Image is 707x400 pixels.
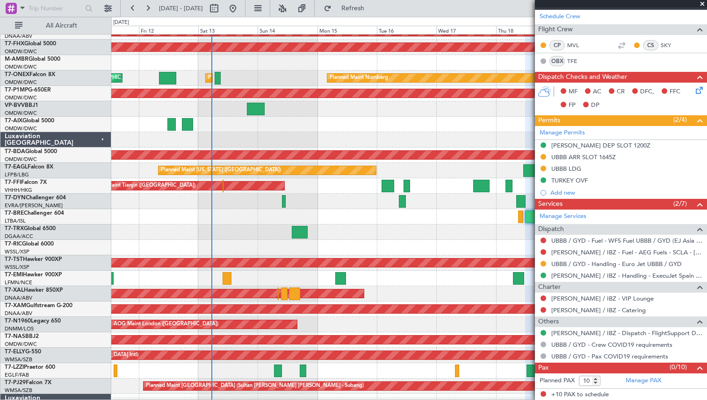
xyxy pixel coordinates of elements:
span: T7-XAM [5,303,26,309]
a: WSSL/XSP [5,248,29,255]
a: UBBB / GYD - Crew COVID19 requirements [551,341,672,349]
span: Dispatch Checks and Weather [538,72,627,83]
a: [PERSON_NAME] / IBZ - VIP Lounge [551,295,654,302]
a: DGAA/ACC [5,233,33,240]
span: T7-EMI [5,272,23,278]
a: T7-ONEXFalcon 8X [5,72,55,77]
span: Permits [538,115,560,126]
a: MVL [567,41,588,49]
a: UBBB / GYD - Handling - Euro Jet UBBB / GYD [551,260,682,268]
span: AC [593,87,601,97]
a: T7-EAGLFalcon 8X [5,164,53,170]
a: T7-TSTHawker 900XP [5,257,62,262]
a: [PERSON_NAME] / IBZ - Catering [551,306,646,314]
a: LFMN/NCE [5,279,32,286]
a: DNMM/LOS [5,325,34,332]
span: T7-FHX [5,41,24,47]
a: T7-ELLYG-550 [5,349,41,355]
a: T7-BDAGlobal 5000 [5,149,57,154]
a: OMDW/DWC [5,63,37,70]
a: LFPB/LBG [5,171,29,178]
span: T7-P1MP [5,87,28,93]
button: All Aircraft [10,18,101,33]
a: [PERSON_NAME] / IBZ - Dispatch - FlightSupport Dispatch [GEOGRAPHIC_DATA] [551,329,702,337]
a: Schedule Crew [540,12,580,21]
a: WMSA/SZB [5,356,32,363]
span: T7-N1960 [5,318,31,324]
a: T7-N1960Legacy 650 [5,318,61,324]
span: T7-EAGL [5,164,28,170]
span: M-AMBR [5,56,29,62]
a: OMDW/DWC [5,79,37,86]
div: UBBB ARR SLOT 1645Z [551,153,616,161]
div: CP [549,40,565,50]
div: OBX [549,56,565,66]
a: LTBA/ISL [5,218,26,225]
a: T7-EMIHawker 900XP [5,272,62,278]
a: OMDW/DWC [5,94,37,101]
input: Trip Number [29,1,82,15]
span: VP-BVV [5,103,25,108]
span: FFC [670,87,680,97]
a: Manage PAX [626,376,661,386]
a: T7-DYNChallenger 604 [5,195,66,201]
div: Planned Maint [GEOGRAPHIC_DATA] (Sultan [PERSON_NAME] [PERSON_NAME] - Subang) [146,379,364,393]
a: DNAA/ABV [5,33,32,40]
span: T7-BDA [5,149,25,154]
span: T7-PJ29 [5,380,26,386]
div: Mon 15 [317,26,377,34]
span: T7-TRX [5,226,24,232]
span: T7-NAS [5,334,25,339]
div: Planned Maint Dubai (Al Maktoum Intl) [208,71,300,85]
div: Add new [550,189,702,196]
span: DFC, [640,87,654,97]
div: Fri 12 [139,26,198,34]
a: OMDW/DWC [5,156,37,163]
a: T7-LZZIPraetor 600 [5,365,55,370]
div: Thu 18 [496,26,555,34]
span: MF [569,87,577,97]
div: [PERSON_NAME] DEP SLOT 1200Z [551,141,650,149]
div: Sat 13 [198,26,258,34]
span: All Aircraft [24,22,99,29]
span: T7-ONEX [5,72,29,77]
span: DP [591,101,599,110]
a: EGLF/FAB [5,372,29,379]
a: T7-NASBBJ2 [5,334,39,339]
a: VHHH/HKG [5,187,32,194]
span: Others [538,316,559,327]
span: (2/4) [673,115,687,125]
span: T7-LZZI [5,365,24,370]
a: Manage Services [540,212,586,221]
a: WMSA/SZB [5,387,32,394]
a: [PERSON_NAME] / IBZ - Fuel - AEG Fuels - SCLA - [PERSON_NAME] / IBZ [551,248,702,256]
a: EVRA/[PERSON_NAME] [5,202,63,209]
span: Dispatch [538,224,564,235]
div: Planned Maint Nurnberg [330,71,388,85]
div: Planned Maint Tianjin ([GEOGRAPHIC_DATA]) [87,179,195,193]
a: T7-FFIFalcon 7X [5,180,47,185]
span: (2/7) [673,199,687,209]
a: T7-XAMGulfstream G-200 [5,303,72,309]
span: T7-RIC [5,241,22,247]
a: OMDW/DWC [5,48,37,55]
button: Refresh [319,1,375,16]
span: T7-DYN [5,195,26,201]
a: T7-BREChallenger 604 [5,211,64,216]
a: VP-BVVBBJ1 [5,103,38,108]
div: [DATE] [113,19,129,27]
span: FP [569,101,576,110]
span: T7-BRE [5,211,24,216]
span: Refresh [333,5,373,12]
a: T7-AIXGlobal 5000 [5,118,54,124]
a: UBBB / GYD - Pax COVID19 requirements [551,352,668,360]
span: T7-FFI [5,180,21,185]
div: Wed 17 [436,26,496,34]
a: T7-FHXGlobal 5000 [5,41,56,47]
span: T7-ELLY [5,349,25,355]
label: Planned PAX [540,376,575,386]
a: T7-P1MPG-650ER [5,87,51,93]
a: T7-XALHawker 850XP [5,288,63,293]
div: Planned Maint [US_STATE] ([GEOGRAPHIC_DATA]) [161,163,281,177]
span: Services [538,199,563,210]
